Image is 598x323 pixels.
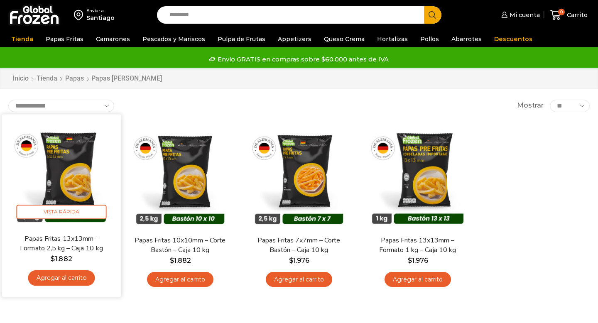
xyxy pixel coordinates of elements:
a: Papas Fritas 13x13mm – Formato 2,5 kg – Caja 10 kg [13,234,110,253]
a: Descuentos [490,31,537,47]
a: Camarones [92,31,134,47]
div: Enviar a [86,8,115,14]
span: Mostrar [517,101,544,110]
a: Pulpa de Frutas [213,31,270,47]
a: Agregar al carrito: “Papas Fritas 13x13mm - Formato 1 kg - Caja 10 kg” [385,272,451,287]
a: Queso Crema [320,31,369,47]
a: Papas [65,74,84,83]
a: Papas Fritas 10x10mm – Corte Bastón – Caja 10 kg [132,236,228,255]
a: Agregar al carrito: “Papas Fritas 13x13mm - Formato 2,5 kg - Caja 10 kg” [28,270,95,286]
a: 0 Carrito [548,5,590,25]
a: Agregar al carrito: “Papas Fritas 7x7mm - Corte Bastón - Caja 10 kg” [266,272,332,287]
a: Pollos [416,31,443,47]
a: Papas Fritas [42,31,88,47]
div: Santiago [86,14,115,22]
span: $ [170,257,174,264]
h1: Papas [PERSON_NAME] [91,74,162,82]
span: Vista Rápida [17,205,107,219]
span: Mi cuenta [507,11,540,19]
span: $ [51,254,55,262]
span: 0 [558,9,565,15]
a: Tienda [7,31,37,47]
button: Search button [424,6,441,24]
bdi: 1.976 [408,257,428,264]
a: Hortalizas [373,31,412,47]
a: Mi cuenta [499,7,540,23]
img: address-field-icon.svg [74,8,86,22]
bdi: 1.976 [289,257,309,264]
a: Papas Fritas 13x13mm – Formato 1 kg – Caja 10 kg [370,236,466,255]
a: Pescados y Mariscos [138,31,209,47]
span: $ [408,257,412,264]
a: Tienda [36,74,58,83]
span: Carrito [565,11,588,19]
a: Papas Fritas 7x7mm – Corte Bastón – Caja 10 kg [251,236,347,255]
bdi: 1.882 [51,254,72,262]
bdi: 1.882 [170,257,191,264]
select: Pedido de la tienda [8,100,114,112]
a: Inicio [12,74,29,83]
a: Agregar al carrito: “Papas Fritas 10x10mm - Corte Bastón - Caja 10 kg” [147,272,213,287]
span: $ [289,257,293,264]
a: Appetizers [274,31,316,47]
nav: Breadcrumb [12,74,162,83]
a: Abarrotes [447,31,486,47]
